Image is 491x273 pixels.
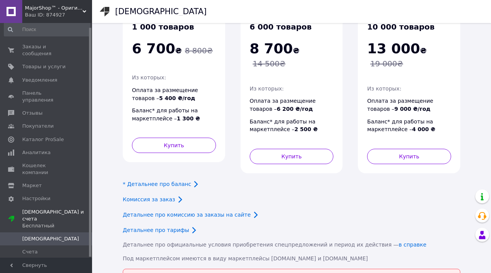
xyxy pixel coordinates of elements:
span: 6 200 ₴/год [277,106,313,112]
span: Кошелек компании [22,162,71,176]
span: 1 300 ₴ [177,115,200,122]
span: 10 000 товаров [367,22,435,31]
a: * Детальнее про баланс [123,181,191,187]
span: Панель управления [22,90,71,104]
span: Каталог ProSale [22,136,64,143]
span: Под маркетплейсом имеются в виду маркетплейсы [DOMAIN_NAME] и [DOMAIN_NAME] [123,255,368,261]
span: 8 700 [250,41,293,56]
h1: [DEMOGRAPHIC_DATA] [115,7,207,16]
span: Баланс* для работы на маркетплейсе – [367,118,435,133]
button: Купить [132,138,216,153]
div: Бесплатный [22,222,92,229]
span: 6 700 [132,41,175,56]
span: 1 000 товаров [132,22,194,31]
span: Оплата за размещение товаров – [132,87,198,101]
span: Заказы и сообщения [22,43,71,57]
span: Из которых: [367,86,401,92]
span: Баланс* для работы на маркетплейсе – [132,107,200,122]
button: Купить [367,149,451,164]
span: Детальнее про официальные условия приобретения спецпредложений и период их действия — [123,242,427,248]
span: Товары и услуги [22,63,66,70]
span: Отзывы [22,110,43,117]
span: Счета [22,248,38,255]
span: 8 800 ₴ [185,46,213,55]
span: 9 000 ₴/год [394,106,430,112]
span: Маркет [22,182,42,189]
button: Купить [250,149,334,164]
span: ₴ [367,46,427,55]
span: 2 500 ₴ [294,126,318,132]
span: Аналитика [22,149,51,156]
span: Оплата за размещение товаров – [250,98,316,112]
input: Поиск [4,23,91,36]
a: в справке [399,242,426,248]
span: ₴ [250,46,300,55]
span: 6 000 товаров [250,22,312,31]
span: Баланс* для работы на маркетплейсе – [250,118,318,133]
div: Ваш ID: 874927 [25,12,92,18]
span: 4 000 ₴ [412,126,435,132]
a: Детальнее про комиссию за заказы на сайте [123,212,251,218]
span: Покупатели [22,123,54,130]
span: 14 500 ₴ [253,59,285,68]
a: Детальнее про тарифы [123,227,189,233]
span: 5 400 ₴/год [159,95,195,101]
span: MajorShop™ - Оригинальные Аксессуары для гаджетов [25,5,82,12]
span: Из которых: [250,86,284,92]
span: Настройки [22,195,50,202]
span: Оплата за размещение товаров – [367,98,433,112]
span: Уведомления [22,77,57,84]
span: [DEMOGRAPHIC_DATA] и счета [22,209,92,230]
span: ₴ [132,46,182,55]
span: Из которых: [132,74,166,81]
span: 13 000 [367,41,420,56]
span: 19 000 ₴ [370,59,403,68]
a: Комиссия за заказ [123,196,175,202]
span: [DEMOGRAPHIC_DATA] [22,235,79,242]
